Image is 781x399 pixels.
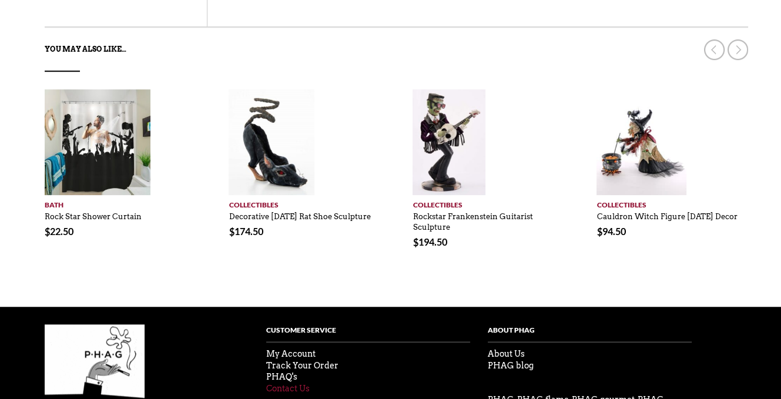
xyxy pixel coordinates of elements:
[45,226,73,237] bdi: 22.50
[413,236,418,247] span: $
[229,195,380,210] a: Collectibles
[596,226,602,237] span: $
[266,349,316,358] a: My Account
[266,324,470,343] h4: Customer Service
[45,226,50,237] span: $
[413,236,447,247] bdi: 194.50
[266,361,338,370] a: Track Your Order
[488,349,525,358] a: About Us
[229,206,370,222] a: Decorative [DATE] Rat Shoe Sculpture
[45,195,196,210] a: Bath
[229,226,263,237] bdi: 174.50
[266,384,310,393] a: Contact Us
[596,206,737,222] a: Cauldron Witch Figure [DATE] Decor
[229,226,234,237] span: $
[413,206,532,232] a: Rockstar Frankenstein Guitarist Sculpture
[488,361,534,370] a: PHAG blog
[45,45,126,53] strong: You may also like…
[413,195,564,210] a: Collectibles
[45,206,142,222] a: Rock Star Shower Curtain
[266,372,297,381] a: PHAQ's
[596,195,748,210] a: Collectibles
[488,324,692,343] h4: About PHag
[596,226,625,237] bdi: 94.50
